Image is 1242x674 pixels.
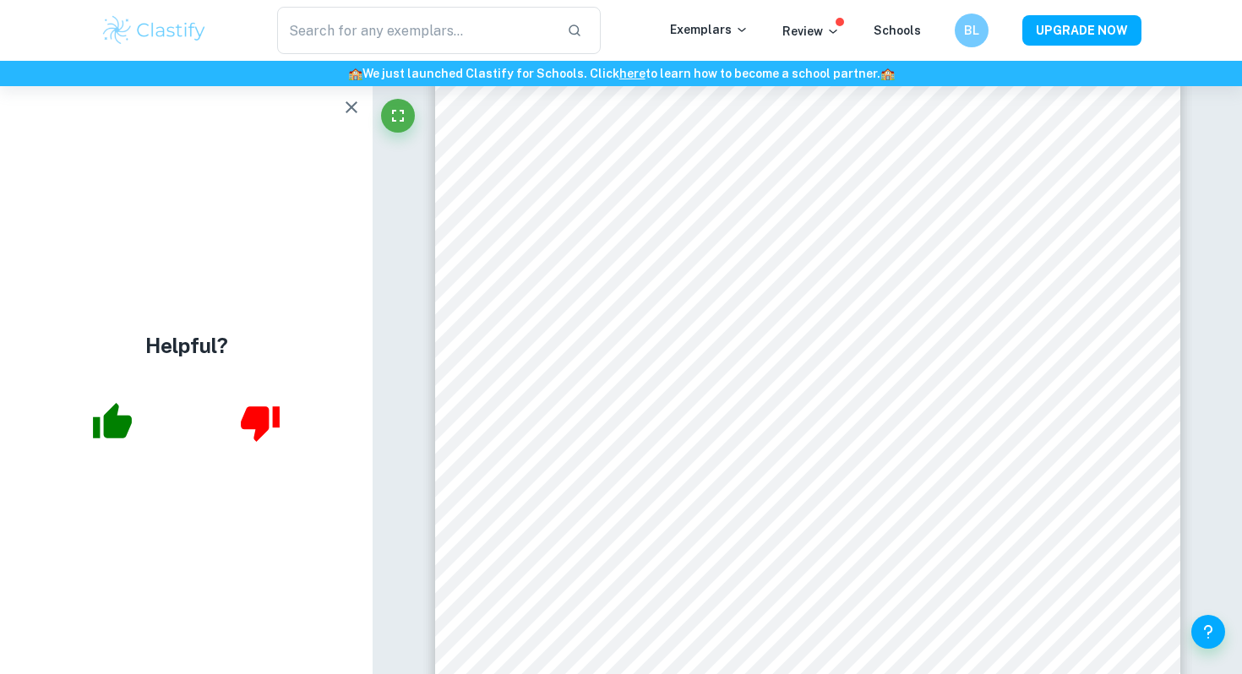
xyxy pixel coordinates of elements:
input: Search for any exemplars... [277,7,553,54]
img: Clastify logo [101,14,208,47]
span: 🏫 [348,67,362,80]
a: Schools [874,24,921,37]
p: Review [782,22,840,41]
a: here [619,67,646,80]
span: 🏫 [880,67,895,80]
h6: We just launched Clastify for Schools. Click to learn how to become a school partner. [3,64,1239,83]
h4: Helpful? [145,330,228,361]
button: UPGRADE NOW [1022,15,1141,46]
p: Exemplars [670,20,749,39]
button: Fullscreen [381,99,415,133]
button: Help and Feedback [1191,615,1225,649]
h6: BL [962,21,982,40]
button: BL [955,14,989,47]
